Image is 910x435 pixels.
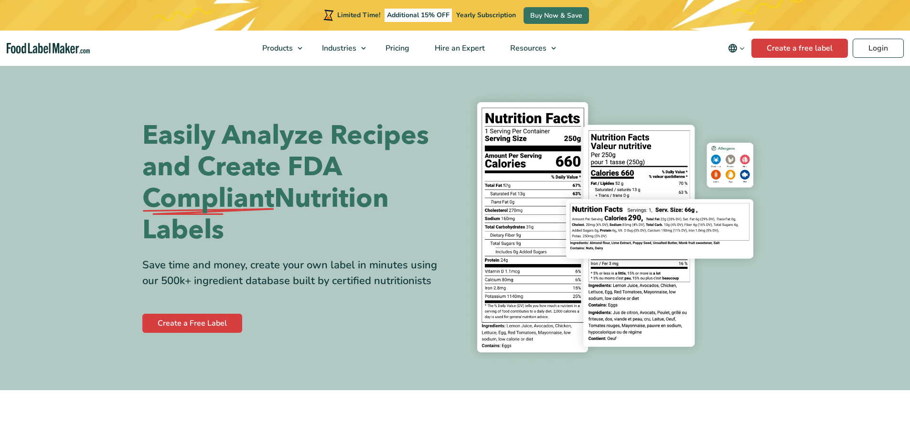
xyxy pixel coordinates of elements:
[373,31,420,66] a: Pricing
[337,11,380,20] span: Limited Time!
[310,31,371,66] a: Industries
[385,9,452,22] span: Additional 15% OFF
[250,31,307,66] a: Products
[7,43,90,54] a: Food Label Maker homepage
[853,39,904,58] a: Login
[432,43,486,53] span: Hire an Expert
[142,314,242,333] a: Create a Free Label
[721,39,751,58] button: Change language
[524,7,589,24] a: Buy Now & Save
[383,43,410,53] span: Pricing
[507,43,547,53] span: Resources
[422,31,495,66] a: Hire an Expert
[259,43,294,53] span: Products
[142,257,448,289] div: Save time and money, create your own label in minutes using our 500k+ ingredient database built b...
[751,39,848,58] a: Create a free label
[142,183,274,214] span: Compliant
[456,11,516,20] span: Yearly Subscription
[319,43,357,53] span: Industries
[498,31,561,66] a: Resources
[142,120,448,246] h1: Easily Analyze Recipes and Create FDA Nutrition Labels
